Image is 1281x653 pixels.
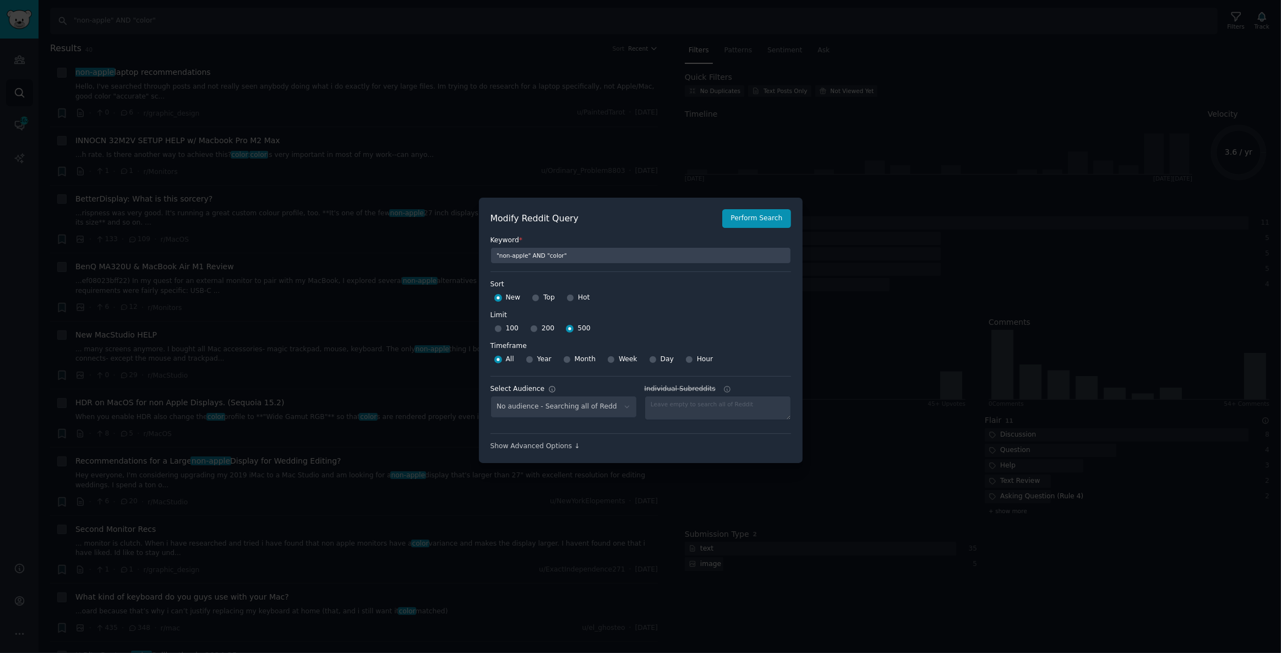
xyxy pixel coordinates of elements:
label: Individual Subreddits [645,384,791,394]
div: Select Audience [490,384,545,394]
span: 500 [577,324,590,334]
span: 100 [506,324,519,334]
input: Keyword to search on Reddit [490,247,791,264]
span: Year [537,355,552,364]
span: Hour [697,355,713,364]
div: Show Advanced Options ↓ [490,442,791,451]
label: Timeframe [490,338,791,351]
span: Week [619,355,637,364]
span: 200 [542,324,554,334]
h2: Modify Reddit Query [490,212,717,226]
span: New [506,293,521,303]
label: Sort [490,280,791,290]
label: Keyword [490,236,791,246]
button: Perform Search [722,209,791,228]
div: Limit [490,311,507,320]
span: Day [661,355,674,364]
span: Month [575,355,596,364]
span: All [506,355,514,364]
span: Top [543,293,555,303]
span: Hot [578,293,590,303]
